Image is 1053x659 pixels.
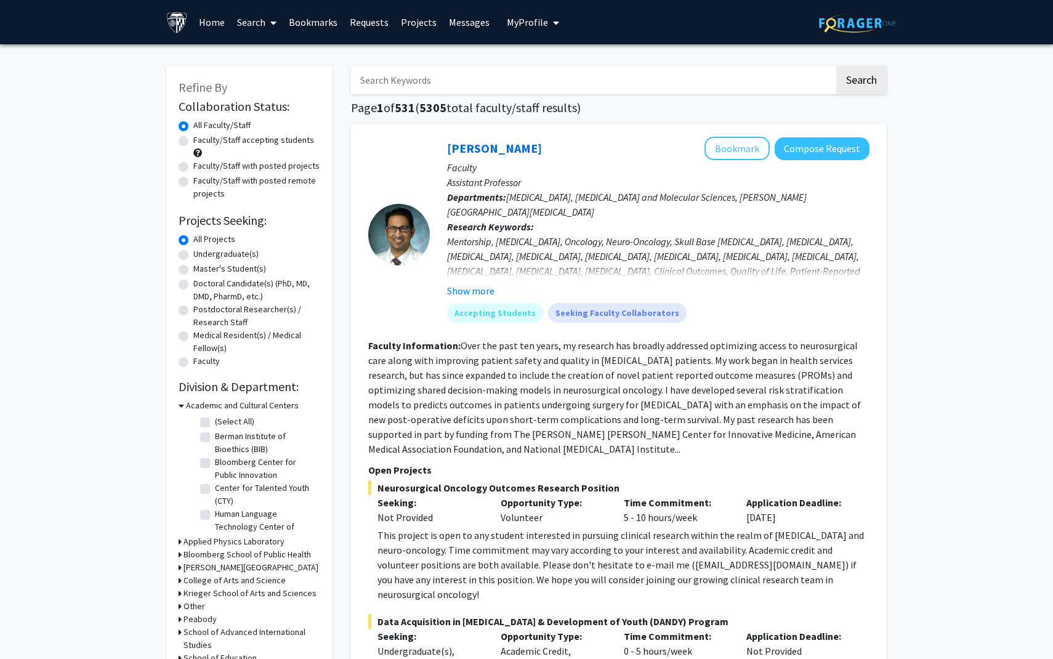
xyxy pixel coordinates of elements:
[507,16,548,28] span: My Profile
[377,100,384,115] span: 1
[351,66,834,94] input: Search Keywords
[9,604,52,650] iframe: Chat
[395,1,443,44] a: Projects
[624,495,728,510] p: Time Commitment:
[193,248,259,261] label: Undergraduate(s)
[179,379,320,394] h2: Division & Department:
[624,629,728,644] p: Time Commitment:
[184,561,318,574] h3: [PERSON_NAME][GEOGRAPHIC_DATA]
[193,119,251,132] label: All Faculty/Staff
[501,629,605,644] p: Opportunity Type:
[368,463,869,477] p: Open Projects
[447,220,534,233] b: Research Keywords:
[368,480,869,495] span: Neurosurgical Oncology Outcomes Research Position
[344,1,395,44] a: Requests
[283,1,344,44] a: Bookmarks
[377,495,482,510] p: Seeking:
[447,140,542,156] a: [PERSON_NAME]
[215,415,254,428] label: (Select All)
[179,99,320,114] h2: Collaboration Status:
[193,303,320,329] label: Postdoctoral Researcher(s) / Research Staff
[193,277,320,303] label: Doctoral Candidate(s) (PhD, MD, DMD, PharmD, etc.)
[351,100,887,115] h1: Page of ( total faculty/staff results)
[615,495,738,525] div: 5 - 10 hours/week
[215,456,317,482] label: Bloomberg Center for Public Innovation
[184,613,217,626] h3: Peabody
[193,329,320,355] label: Medical Resident(s) / Medical Fellow(s)
[179,213,320,228] h2: Projects Seeking:
[193,355,220,368] label: Faculty
[501,495,605,510] p: Opportunity Type:
[231,1,283,44] a: Search
[377,510,482,525] div: Not Provided
[443,1,496,44] a: Messages
[166,12,188,33] img: Johns Hopkins University Logo
[193,134,314,147] label: Faculty/Staff accepting students
[447,175,869,190] p: Assistant Professor
[704,137,770,160] button: Add Raj Mukherjee to Bookmarks
[447,160,869,175] p: Faculty
[737,495,860,525] div: [DATE]
[491,495,615,525] div: Volunteer
[215,430,317,456] label: Berman Institute of Bioethics (BIB)
[746,629,851,644] p: Application Deadline:
[193,160,320,172] label: Faculty/Staff with posted projects
[184,535,284,548] h3: Applied Physics Laboratory
[447,283,494,298] button: Show more
[419,100,446,115] span: 5305
[215,482,317,507] label: Center for Talented Youth (CTY)
[368,339,461,352] b: Faculty Information:
[377,629,482,644] p: Seeking:
[775,137,869,160] button: Compose Request to Raj Mukherjee
[215,507,317,546] label: Human Language Technology Center of Excellence (HLTCOE)
[184,574,286,587] h3: College of Arts and Science
[447,191,807,218] span: [MEDICAL_DATA], [MEDICAL_DATA] and Molecular Sciences, [PERSON_NAME][GEOGRAPHIC_DATA][MEDICAL_DATA]
[184,626,320,652] h3: School of Advanced International Studies
[447,303,543,323] mat-chip: Accepting Students
[447,234,869,323] div: Mentorship, [MEDICAL_DATA], Oncology, Neuro-Oncology, Skull Base [MEDICAL_DATA], [MEDICAL_DATA], ...
[447,191,506,203] b: Departments:
[179,79,227,95] span: Refine By
[193,262,266,275] label: Master's Student(s)
[184,600,205,613] h3: Other
[377,528,869,602] div: This project is open to any student interested in pursuing clinical research within the realm of ...
[193,174,320,200] label: Faculty/Staff with posted remote projects
[548,303,687,323] mat-chip: Seeking Faculty Collaborators
[193,233,235,246] label: All Projects
[836,66,887,94] button: Search
[395,100,415,115] span: 531
[819,14,896,33] img: ForagerOne Logo
[746,495,851,510] p: Application Deadline:
[186,399,299,412] h3: Academic and Cultural Centers
[368,339,861,455] fg-read-more: Over the past ten years, my research has broadly addressed optimizing access to neurosurgical car...
[184,587,317,600] h3: Krieger School of Arts and Sciences
[368,614,869,629] span: Data Acquisition in [MEDICAL_DATA] & Development of Youth (DANDY) Program
[184,548,311,561] h3: Bloomberg School of Public Health
[193,1,231,44] a: Home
